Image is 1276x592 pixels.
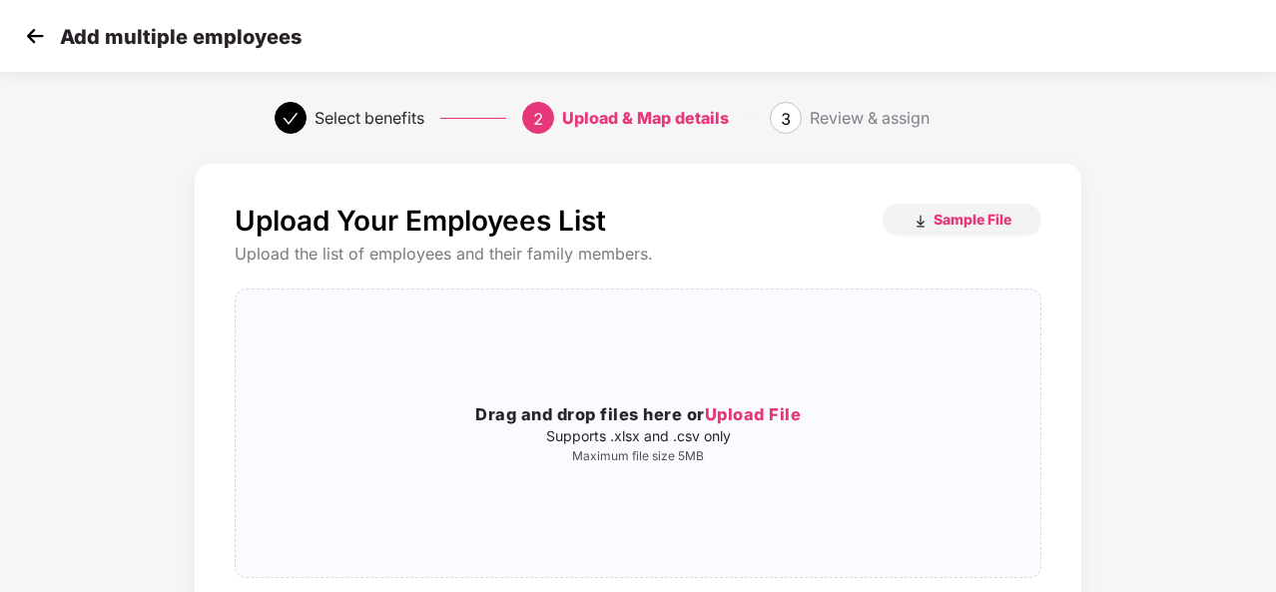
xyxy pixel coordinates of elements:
span: 2 [533,109,543,129]
img: svg+xml;base64,PHN2ZyB4bWxucz0iaHR0cDovL3d3dy53My5vcmcvMjAwMC9zdmciIHdpZHRoPSIzMCIgaGVpZ2h0PSIzMC... [20,21,50,51]
h3: Drag and drop files here or [236,402,1040,428]
img: download_icon [913,214,929,230]
span: Upload File [705,404,802,424]
div: Upload the list of employees and their family members. [235,244,1041,265]
p: Add multiple employees [60,25,302,49]
span: check [283,111,299,127]
span: Sample File [934,210,1011,229]
div: Review & assign [810,102,930,134]
span: 3 [781,109,791,129]
span: Drag and drop files here orUpload FileSupports .xlsx and .csv onlyMaximum file size 5MB [236,290,1040,577]
div: Upload & Map details [562,102,729,134]
p: Maximum file size 5MB [236,448,1040,464]
p: Supports .xlsx and .csv only [236,428,1040,444]
button: Sample File [883,204,1041,236]
p: Upload Your Employees List [235,204,606,238]
div: Select benefits [315,102,424,134]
